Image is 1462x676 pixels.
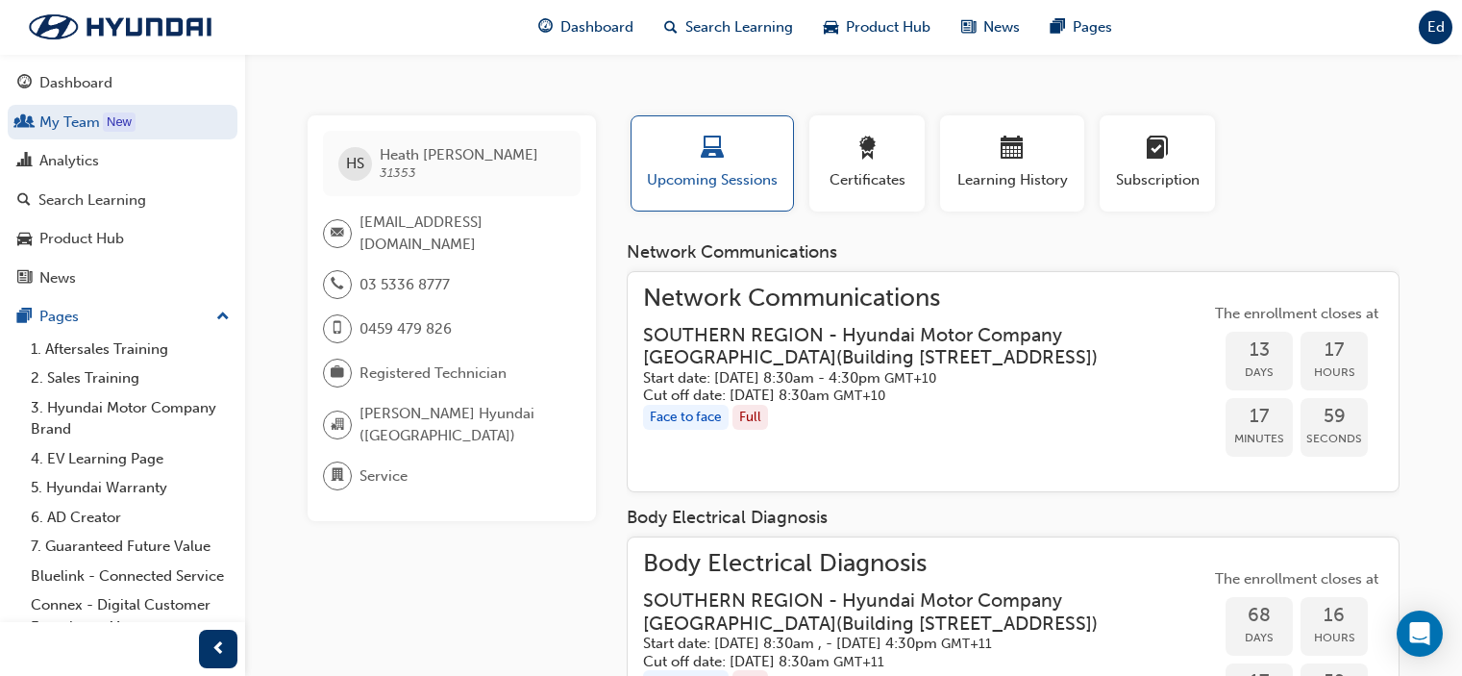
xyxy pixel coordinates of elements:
span: people-icon [17,114,32,132]
h5: Cut off date: [DATE] 8:30am [643,387,1179,405]
span: 68 [1226,605,1293,627]
span: search-icon [664,15,678,39]
div: Full [732,405,768,431]
span: Ed [1427,16,1445,38]
span: Dashboard [560,16,633,38]
span: HS [346,153,364,175]
span: 16 [1301,605,1368,627]
a: Network CommunicationsSOUTHERN REGION - Hyundai Motor Company [GEOGRAPHIC_DATA](Building [STREET_... [643,288,1383,477]
span: search-icon [17,192,31,210]
button: Certificates [809,115,925,212]
button: Upcoming Sessions [631,115,794,212]
a: 1. Aftersales Training [23,335,237,364]
a: Search Learning [8,183,237,218]
span: 31353 [380,164,416,181]
span: 0459 479 826 [359,318,452,340]
span: Hours [1301,362,1368,384]
a: 7. Guaranteed Future Value [23,532,237,562]
span: Days [1226,627,1293,649]
span: 13 [1226,339,1293,362]
div: Network Communications [627,242,1400,263]
button: DashboardMy TeamAnalyticsSearch LearningProduct HubNews [8,62,237,299]
span: Search Learning [685,16,793,38]
span: briefcase-icon [331,361,344,386]
h5: Cut off date: [DATE] 8:30am [643,653,1179,671]
span: Network Communications [643,288,1210,310]
div: Product Hub [39,228,124,250]
span: Registered Technician [359,363,507,385]
h3: SOUTHERN REGION - Hyundai Motor Company [GEOGRAPHIC_DATA] ( Building [STREET_ADDRESS] ) [643,324,1179,369]
img: Trak [10,7,231,47]
div: Analytics [39,150,99,172]
div: Search Learning [38,189,146,212]
span: calendar-icon [1001,137,1024,163]
span: Learning History [954,169,1070,191]
span: pages-icon [1051,15,1065,39]
a: News [8,261,237,296]
span: laptop-icon [701,137,724,163]
span: Australian Eastern Daylight Time GMT+11 [941,636,992,652]
div: Body Electrical Diagnosis [627,508,1400,529]
span: Service [359,465,408,488]
span: The enrollment closes at [1210,303,1383,325]
a: car-iconProduct Hub [808,8,946,47]
span: prev-icon [211,638,226,662]
div: News [39,267,76,289]
a: Analytics [8,143,237,179]
span: news-icon [961,15,976,39]
span: Days [1226,362,1293,384]
span: Certificates [824,169,910,191]
span: Subscription [1114,169,1201,191]
span: 17 [1226,406,1293,428]
a: Connex - Digital Customer Experience Management [23,590,237,641]
button: Ed [1419,11,1452,44]
h5: Start date: [DATE] 8:30am - 4:30pm [643,369,1179,388]
span: Minutes [1226,428,1293,450]
div: Dashboard [39,72,112,94]
span: news-icon [17,270,32,288]
span: [EMAIL_ADDRESS][DOMAIN_NAME] [359,212,565,255]
span: Upcoming Sessions [646,169,779,191]
span: 17 [1301,339,1368,362]
span: guage-icon [17,75,32,92]
span: Seconds [1301,428,1368,450]
a: 2. Sales Training [23,363,237,393]
a: 6. AD Creator [23,503,237,533]
a: news-iconNews [946,8,1035,47]
span: News [983,16,1020,38]
span: email-icon [331,221,344,246]
div: Open Intercom Messenger [1397,611,1443,657]
span: phone-icon [331,272,344,297]
button: Learning History [940,115,1084,212]
button: Pages [8,299,237,335]
a: Product Hub [8,221,237,257]
div: Face to face [643,405,729,431]
div: Pages [39,306,79,328]
a: 3. Hyundai Motor Company Brand [23,393,237,444]
span: 59 [1301,406,1368,428]
span: guage-icon [538,15,553,39]
span: car-icon [824,15,838,39]
h5: Start date: [DATE] 8:30am , - [DATE] 4:30pm [643,635,1179,653]
span: Australian Eastern Daylight Time GMT+11 [833,654,884,670]
a: guage-iconDashboard [523,8,649,47]
a: 4. EV Learning Page [23,444,237,474]
a: My Team [8,105,237,140]
span: Hours [1301,627,1368,649]
a: 5. Hyundai Warranty [23,473,237,503]
span: mobile-icon [331,316,344,341]
span: Heath [PERSON_NAME] [380,146,538,163]
button: Subscription [1100,115,1215,212]
span: car-icon [17,231,32,248]
span: The enrollment closes at [1210,568,1383,590]
span: department-icon [331,463,344,488]
a: Bluelink - Connected Service [23,562,237,591]
div: Tooltip anchor [103,113,136,132]
span: Australian Eastern Standard Time GMT+10 [833,388,885,404]
span: up-icon [216,305,230,330]
span: Pages [1073,16,1112,38]
span: Product Hub [846,16,930,38]
span: [PERSON_NAME] Hyundai ([GEOGRAPHIC_DATA]) [359,403,565,446]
